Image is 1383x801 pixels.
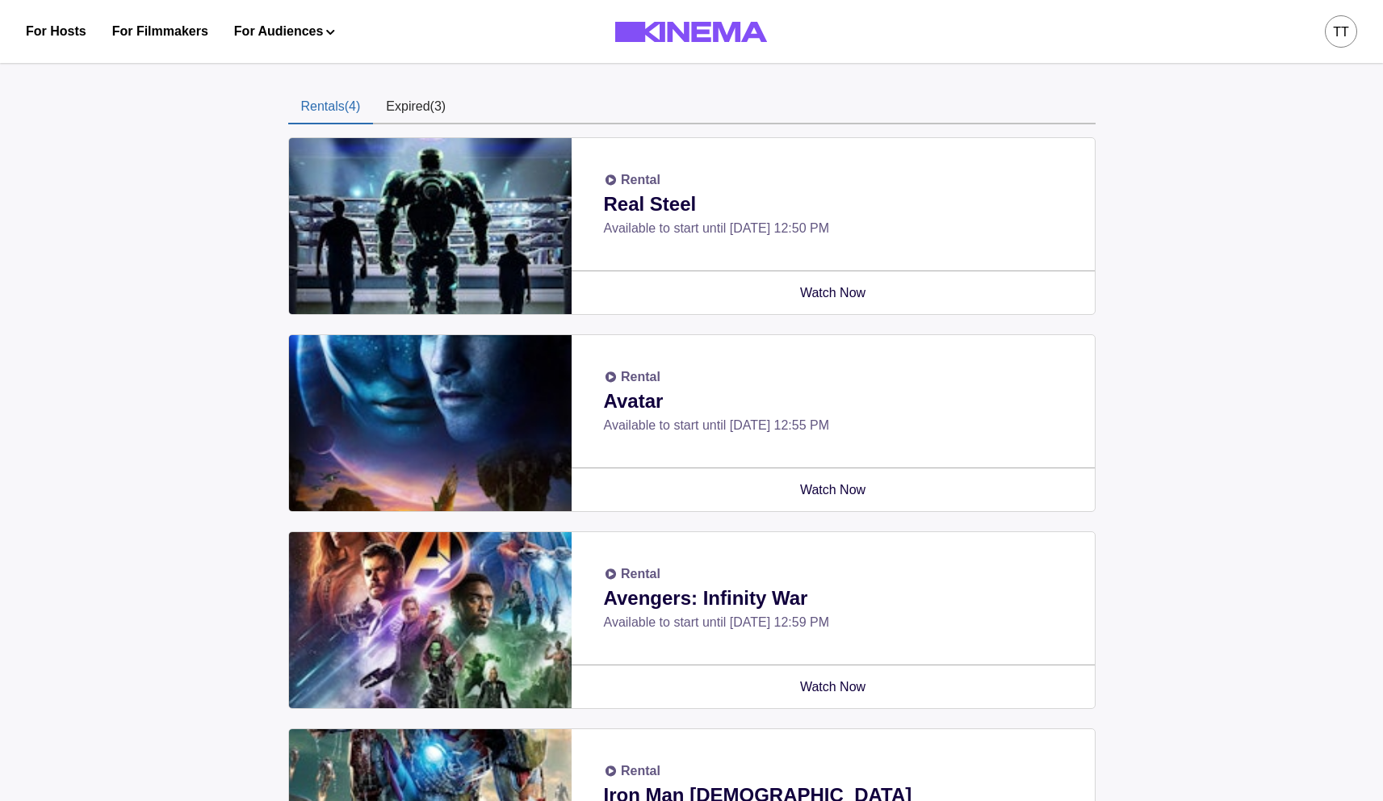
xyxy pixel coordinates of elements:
p: Available to start until [DATE] 12:59 PM [604,613,1062,632]
p: Avatar [604,387,1062,416]
a: Watch Now [581,468,1085,511]
p: Available to start until [DATE] 12:55 PM [604,416,1062,435]
a: Watch Now [581,271,1085,314]
a: For Hosts [26,22,86,41]
p: Available to start until [DATE] 12:50 PM [604,219,1062,238]
p: Avengers: Infinity War [604,584,1062,613]
div: tt [1333,23,1349,42]
button: For Audiences [234,22,335,41]
button: Expired (3) [373,90,459,124]
p: Rental [621,761,660,781]
p: Rental [621,564,660,584]
p: Real Steel [604,190,1062,219]
a: For Filmmakers [112,22,208,41]
p: Rental [621,170,660,190]
p: Rental [621,367,660,387]
a: Watch Now [581,665,1085,708]
button: Rentals (4) [288,90,374,124]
